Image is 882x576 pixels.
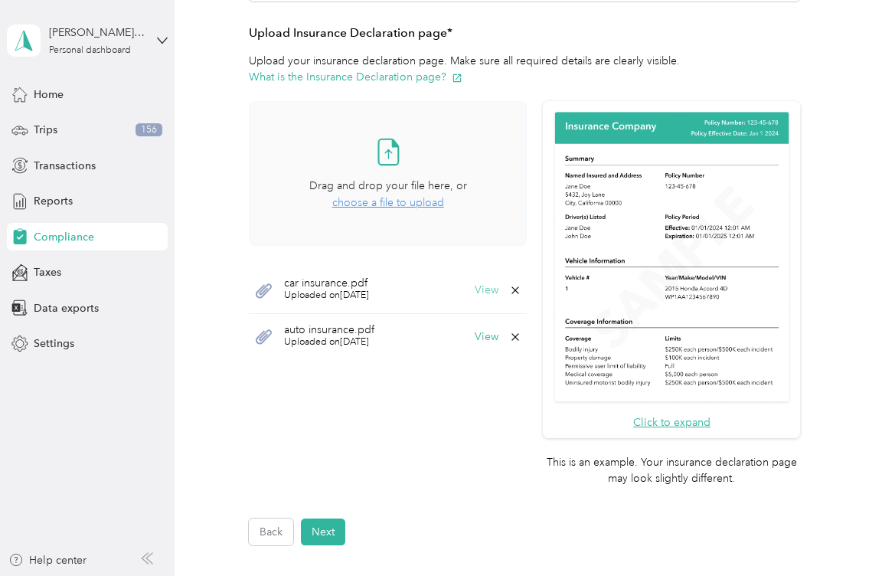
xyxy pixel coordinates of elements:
span: car insurance.pdf [284,278,369,289]
button: Click to expand [633,414,710,430]
span: Data exports [34,300,99,316]
span: Taxes [34,264,61,280]
button: Help center [8,552,87,568]
span: Reports [34,193,73,209]
button: What is the Insurance Declaration page? [249,69,462,85]
span: Compliance [34,229,94,245]
iframe: Everlance-gr Chat Button Frame [796,490,882,576]
span: Uploaded on [DATE] [284,335,374,349]
h3: Upload Insurance Declaration page* [249,24,801,43]
button: View [475,332,498,342]
p: Upload your insurance declaration page. Make sure all required details are clearly visible. [249,53,801,85]
div: [PERSON_NAME] [PERSON_NAME] [49,25,145,41]
span: auto insurance.pdf [284,325,374,335]
span: Drag and drop your file here, or [309,179,467,192]
button: Back [249,519,293,545]
span: choose a file to upload [332,196,444,209]
div: Personal dashboard [49,46,131,55]
p: This is an example. Your insurance declaration page may look slightly different. [543,454,800,486]
span: Uploaded on [DATE] [284,289,369,303]
img: Sample insurance declaration [551,110,792,406]
span: 156 [136,123,162,137]
button: Next [301,519,345,545]
span: Home [34,87,64,103]
span: Transactions [34,158,96,174]
span: Settings [34,335,74,352]
span: Drag and drop your file here, orchoose a file to upload [250,102,527,245]
button: View [475,285,498,296]
span: Trips [34,122,57,138]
